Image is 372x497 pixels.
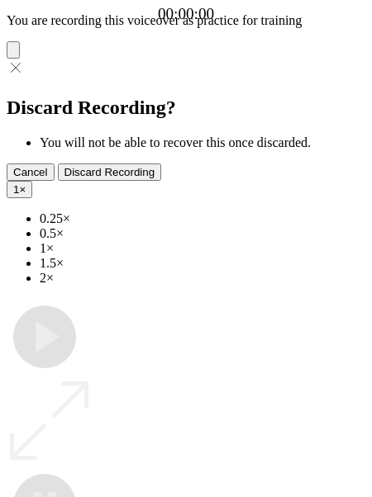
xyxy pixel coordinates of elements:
p: You are recording this voiceover as practice for training [7,13,365,28]
li: 0.25× [40,211,365,226]
button: 1× [7,181,32,198]
button: Discard Recording [58,163,162,181]
span: 1 [13,183,19,196]
li: 1× [40,241,365,256]
li: 1.5× [40,256,365,271]
button: Cancel [7,163,55,181]
a: 00:00:00 [158,5,214,23]
li: You will not be able to recover this once discarded. [40,135,365,150]
li: 0.5× [40,226,365,241]
li: 2× [40,271,365,286]
h2: Discard Recording? [7,97,365,119]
